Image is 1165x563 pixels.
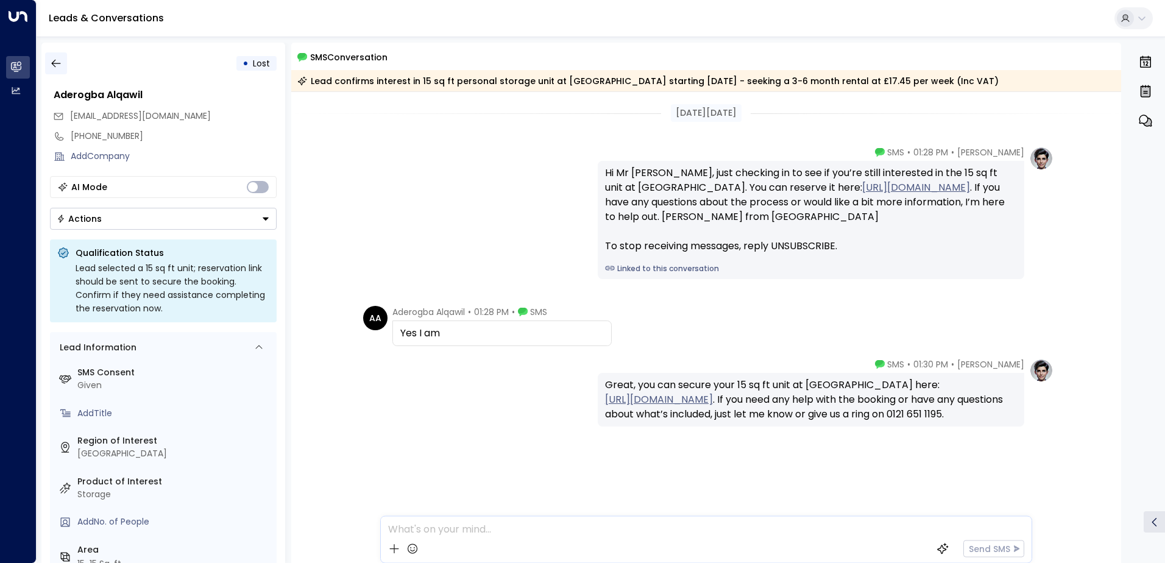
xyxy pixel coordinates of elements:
[392,306,465,318] span: Aderogba Alqawil
[50,208,277,230] div: Button group with a nested menu
[530,306,547,318] span: SMS
[77,447,272,460] div: [GEOGRAPHIC_DATA]
[605,263,1017,274] a: Linked to this conversation
[957,358,1024,370] span: [PERSON_NAME]
[468,306,471,318] span: •
[76,261,269,315] div: Lead selected a 15 sq ft unit; reservation link should be sent to secure the booking. Confirm if ...
[297,75,999,87] div: Lead confirms interest in 15 sq ft personal storage unit at [GEOGRAPHIC_DATA] starting [DATE] - s...
[77,488,272,501] div: Storage
[49,11,164,25] a: Leads & Conversations
[887,358,904,370] span: SMS
[57,213,102,224] div: Actions
[76,247,269,259] p: Qualification Status
[605,166,1017,253] div: Hi Mr [PERSON_NAME], just checking in to see if you’re still interested in the 15 sq ft unit at [...
[512,306,515,318] span: •
[605,378,1017,422] div: Great, you can secure your 15 sq ft unit at [GEOGRAPHIC_DATA] here: . If you need any help with t...
[1029,146,1053,171] img: profile-logo.png
[243,52,249,74] div: •
[70,110,211,122] span: [EMAIL_ADDRESS][DOMAIN_NAME]
[310,50,388,64] span: SMS Conversation
[671,104,742,122] div: [DATE][DATE]
[77,544,272,556] label: Area
[253,57,270,69] span: Lost
[70,110,211,122] span: aderogba_adeyemi@yahoo.com
[363,306,388,330] div: AA
[862,180,970,195] a: [URL][DOMAIN_NAME]
[71,181,107,193] div: AI Mode
[1029,358,1053,383] img: profile-logo.png
[474,306,509,318] span: 01:28 PM
[77,515,272,528] div: AddNo. of People
[54,88,277,102] div: Aderogba Alqawil
[71,150,277,163] div: AddCompany
[400,326,604,341] div: Yes I am
[605,392,713,407] a: [URL][DOMAIN_NAME]
[77,379,272,392] div: Given
[77,407,272,420] div: AddTitle
[951,146,954,158] span: •
[957,146,1024,158] span: [PERSON_NAME]
[77,366,272,379] label: SMS Consent
[71,130,277,143] div: [PHONE_NUMBER]
[50,208,277,230] button: Actions
[77,475,272,488] label: Product of Interest
[913,146,948,158] span: 01:28 PM
[907,146,910,158] span: •
[887,146,904,158] span: SMS
[55,341,136,354] div: Lead Information
[907,358,910,370] span: •
[77,434,272,447] label: Region of Interest
[951,358,954,370] span: •
[913,358,948,370] span: 01:30 PM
